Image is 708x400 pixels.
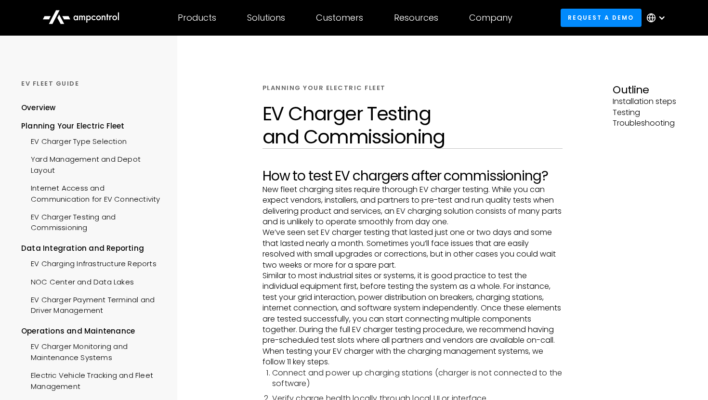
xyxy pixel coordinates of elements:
div: Resources [394,13,438,23]
a: EV Charger Type Selection [21,131,127,149]
a: Electric Vehicle Tracking and Fleet Management [21,365,163,394]
div: Overview [21,103,56,113]
li: Connect and power up charging stations (charger is not connected to the software) [272,368,563,389]
p: We’ve seen set EV charger testing that lasted just one or two days and some that lasted nearly a ... [262,227,563,271]
h2: How to test EV chargers after commissioning? [262,168,563,184]
a: Yard Management and Depot Layout [21,149,163,178]
div: Data Integration and Reporting [21,243,163,254]
a: Request a demo [561,9,642,26]
p: Installation steps [613,96,687,107]
p: Similar to most industrial sites or systems, it is good practice to test the individual equipment... [262,271,563,346]
div: Operations and Maintenance [21,326,163,336]
a: Overview [21,103,56,120]
div: Company [469,13,512,23]
p: Testing [613,107,687,118]
a: EV Charging Infrastructure Reports [21,254,157,271]
a: EV Charger Payment Terminal and Driver Management [21,290,163,319]
h3: Outline [613,84,687,96]
a: Internet Access and Communication for EV Connectivity [21,178,163,207]
div: Planning Your Electric Fleet [262,84,386,92]
div: Customers [316,13,363,23]
div: Products [178,13,216,23]
div: Planning Your Electric Fleet [21,121,163,131]
a: NOC Center and Data Lakes [21,272,134,290]
a: EV Charger Testing and Commissioning [21,207,163,236]
div: Ev Fleet GUIDE [21,79,163,88]
p: When testing your EV charger with the charging management systems, we follow 11 key steps. [262,346,563,368]
div: Solutions [247,13,285,23]
p: New fleet charging sites require thorough EV charger testing. While you can expect vendors, insta... [262,184,563,228]
h1: EV Charger Testing and Commissioning [262,102,563,148]
p: Troubleshooting [613,118,687,129]
a: EV Charger Monitoring and Maintenance Systems [21,336,163,365]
